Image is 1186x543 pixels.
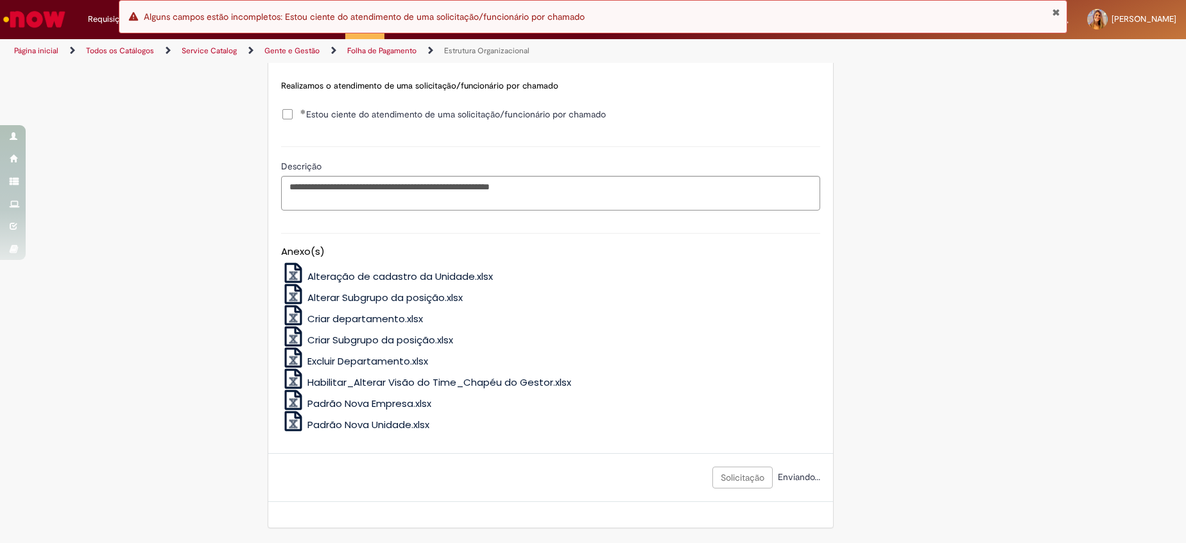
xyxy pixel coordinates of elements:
textarea: Descrição [281,176,820,211]
span: Alterar Subgrupo da posição.xlsx [307,291,463,304]
span: Padrão Nova Unidade.xlsx [307,418,429,431]
a: Criar Subgrupo da posição.xlsx [281,333,454,347]
span: Descrição [281,160,324,172]
a: Habilitar_Alterar Visão do Time_Chapéu do Gestor.xlsx [281,375,572,389]
span: Alteração de cadastro da Unidade.xlsx [307,270,493,283]
a: Criar departamento.xlsx [281,312,424,325]
span: Enviando... [775,471,820,483]
ul: Trilhas de página [10,39,781,63]
span: [PERSON_NAME] [1112,13,1176,24]
span: Requisições [88,13,133,26]
span: Alguns campos estão incompletos: Estou ciente do atendimento de uma solicitação/funcionário por c... [144,11,585,22]
a: Alterar Subgrupo da posição.xlsx [281,291,463,304]
span: Estou ciente do atendimento de uma solicitação/funcionário por chamado [300,108,606,121]
span: Criar Subgrupo da posição.xlsx [307,333,453,347]
button: Fechar Notificação [1052,7,1060,17]
a: Todos os Catálogos [86,46,154,56]
a: Service Catalog [182,46,237,56]
a: Gente e Gestão [264,46,320,56]
span: Padrão Nova Empresa.xlsx [307,397,431,410]
a: Estrutura Organizacional [444,46,529,56]
h5: Anexo(s) [281,246,820,257]
a: Padrão Nova Empresa.xlsx [281,397,432,410]
a: Folha de Pagamento [347,46,417,56]
img: ServiceNow [1,6,67,32]
a: Alteração de cadastro da Unidade.xlsx [281,270,494,283]
a: Padrão Nova Unidade.xlsx [281,418,430,431]
span: Obrigatório Preenchido [300,109,306,114]
a: Página inicial [14,46,58,56]
span: Habilitar_Alterar Visão do Time_Chapéu do Gestor.xlsx [307,375,571,389]
a: Excluir Departamento.xlsx [281,354,429,368]
span: Realizamos o atendimento de uma solicitação/funcionário por chamado [281,80,558,91]
span: Criar departamento.xlsx [307,312,423,325]
span: Excluir Departamento.xlsx [307,354,428,368]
